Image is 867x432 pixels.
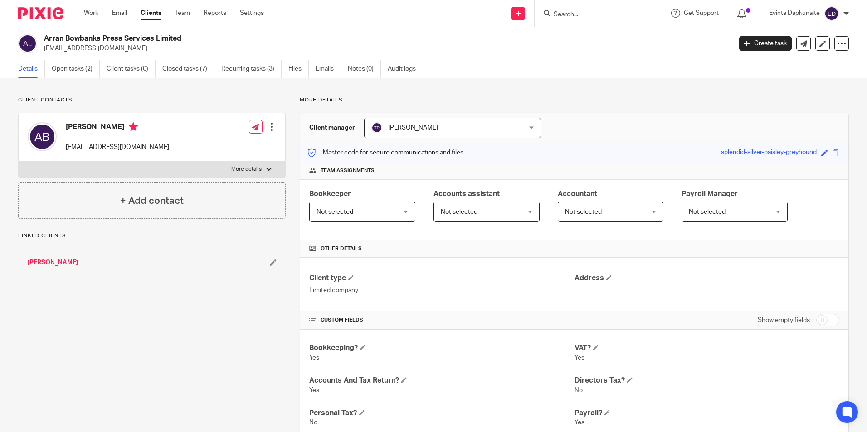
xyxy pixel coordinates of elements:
h4: Personal Tax? [309,408,574,418]
a: Details [18,60,45,78]
h2: Arran Bowbanks Press Services Limited [44,34,589,43]
span: Yes [309,387,319,394]
p: Client contacts [18,96,286,104]
label: Show empty fields [758,316,810,325]
span: Payroll Manager [682,190,738,197]
p: Evinta Dapkunaite [769,9,820,18]
span: [PERSON_NAME] [388,125,438,131]
p: Linked clients [18,232,286,240]
h4: CUSTOM FIELDS [309,317,574,324]
span: Not selected [317,209,353,215]
h4: Address [575,274,839,283]
span: No [309,419,317,426]
h3: Client manager [309,123,355,132]
a: Files [288,60,309,78]
p: [EMAIL_ADDRESS][DOMAIN_NAME] [44,44,726,53]
span: No [575,387,583,394]
a: Closed tasks (7) [162,60,214,78]
a: Audit logs [388,60,423,78]
a: Create task [739,36,792,51]
p: Limited company [309,286,574,295]
span: Yes [575,355,584,361]
span: Get Support [684,10,719,16]
h4: VAT? [575,343,839,353]
div: splendid-silver-paisley-greyhound [721,148,817,158]
span: Accountant [558,190,597,197]
a: Email [112,9,127,18]
a: Team [175,9,190,18]
a: Notes (0) [348,60,381,78]
h4: Directors Tax? [575,376,839,385]
p: [EMAIL_ADDRESS][DOMAIN_NAME] [66,143,169,152]
p: More details [231,166,262,173]
p: Master code for secure communications and files [307,148,463,157]
i: Primary [129,122,138,131]
span: Accounts assistant [433,190,500,197]
a: Reports [204,9,226,18]
a: Clients [141,9,161,18]
span: Team assignments [321,167,375,174]
p: More details [300,96,849,104]
a: Emails [316,60,341,78]
span: Yes [575,419,584,426]
img: svg%3E [371,122,382,133]
h4: Accounts And Tax Return? [309,376,574,385]
a: Settings [240,9,264,18]
h4: Client type [309,274,574,283]
img: svg%3E [18,34,37,53]
span: Yes [309,355,319,361]
h4: [PERSON_NAME] [66,122,169,134]
h4: Bookkeeping? [309,343,574,353]
img: svg%3E [28,122,57,151]
img: svg%3E [824,6,839,21]
input: Search [553,11,634,19]
span: Bookkeeper [309,190,351,197]
a: Work [84,9,98,18]
h4: Payroll? [575,408,839,418]
h4: + Add contact [120,194,184,208]
span: Not selected [441,209,477,215]
span: Other details [321,245,362,252]
a: Client tasks (0) [107,60,156,78]
span: Not selected [565,209,602,215]
span: Not selected [689,209,726,215]
img: Pixie [18,7,63,19]
a: [PERSON_NAME] [27,258,78,267]
a: Open tasks (2) [52,60,100,78]
a: Recurring tasks (3) [221,60,282,78]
